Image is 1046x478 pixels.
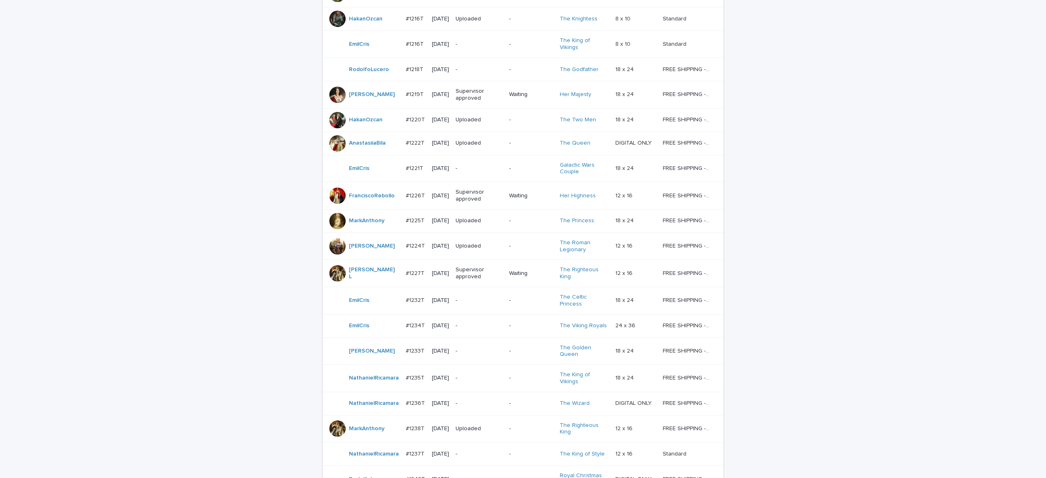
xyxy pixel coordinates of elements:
p: - [509,348,553,355]
p: - [509,140,553,147]
a: [PERSON_NAME] [349,91,395,98]
p: [DATE] [432,165,449,172]
a: The King of Style [560,451,605,458]
p: Uploaded [456,243,503,250]
p: [DATE] [432,91,449,98]
p: #1236T [406,398,427,407]
p: DIGITAL ONLY [615,138,653,147]
p: - [509,297,553,304]
p: #1216T [406,39,425,48]
p: FREE SHIPPING - preview in 1-2 business days, after your approval delivery will take 5-10 b.d. [663,138,712,147]
tr: HakanOzcan #1216T#1216T [DATE]Uploaded-The Knightess 8 x 108 x 10 StandardStandard [323,7,723,31]
a: HakanOzcan [349,116,382,123]
a: HakanOzcan [349,16,382,22]
p: 12 x 16 [615,449,634,458]
p: [DATE] [432,66,449,73]
p: Waiting [509,270,553,277]
p: 12 x 16 [615,191,634,199]
p: #1226T [406,191,427,199]
p: FREE SHIPPING - preview in 1-2 business days, after your approval delivery will take 5-10 b.d. [663,65,712,73]
a: EmilCris [349,165,369,172]
p: FREE SHIPPING - preview in 1-2 business days, after your approval delivery will take 5-10 b.d. [663,321,712,329]
p: [DATE] [432,270,449,277]
a: The Godfather [560,66,599,73]
p: 8 x 10 [615,39,632,48]
p: 18 x 24 [615,373,635,382]
p: #1237T [406,449,426,458]
p: 12 x 16 [615,424,634,432]
a: FranciscoRebollo [349,192,395,199]
p: Waiting [509,91,553,98]
p: 24 x 36 [615,321,637,329]
p: #1218T [406,65,425,73]
a: MarkAnthony [349,425,384,432]
p: Uploaded [456,16,503,22]
p: #1235T [406,373,426,382]
a: The Viking Royals [560,322,607,329]
a: AnastasiiaBila [349,140,386,147]
tr: NathanielRicamara #1236T#1236T [DATE]--The Wizard DIGITAL ONLYDIGITAL ONLY FREE SHIPPING - previe... [323,392,723,415]
p: - [456,451,503,458]
tr: EmilCris #1221T#1221T [DATE]--Galactic Wars Couple 18 x 2418 x 24 FREE SHIPPING - preview in 1-2 ... [323,155,723,182]
a: The Golden Queen [560,344,609,358]
p: #1219T [406,89,425,98]
p: #1222T [406,138,426,147]
p: 18 x 24 [615,89,635,98]
p: [DATE] [432,41,449,48]
p: - [509,400,553,407]
p: 18 x 24 [615,216,635,224]
a: EmilCris [349,297,369,304]
p: [DATE] [432,192,449,199]
p: #1225T [406,216,426,224]
p: FREE SHIPPING - preview in 1-2 business days, after your approval delivery will take 5-10 b.d. [663,398,712,407]
p: - [456,375,503,382]
tr: [PERSON_NAME] L #1227T#1227T [DATE]Supervisor approvedWaitingThe Righteous King 12 x 1612 x 16 FR... [323,260,723,287]
p: 8 x 10 [615,14,632,22]
p: Standard [663,14,688,22]
p: 18 x 24 [615,65,635,73]
p: FREE SHIPPING - preview in 1-2 business days, after your approval delivery will take 5-10 b.d. [663,163,712,172]
p: [DATE] [432,140,449,147]
p: - [509,16,553,22]
a: The Celtic Princess [560,294,609,308]
a: RodolfoLucero [349,66,389,73]
p: [DATE] [432,451,449,458]
tr: MarkAnthony #1225T#1225T [DATE]Uploaded-The Princess 18 x 2418 x 24 FREE SHIPPING - preview in 1-... [323,209,723,232]
a: NathanielRicamara [349,451,399,458]
p: 18 x 24 [615,295,635,304]
a: NathanielRicamara [349,375,399,382]
p: FREE SHIPPING - preview in 1-2 business days, after your approval delivery will take 5-10 b.d. [663,216,712,224]
p: - [456,66,503,73]
p: - [509,243,553,250]
p: #1234T [406,321,427,329]
p: - [456,322,503,329]
p: FREE SHIPPING - preview in 1-2 business days, after your approval delivery will take 5-10 b.d. [663,89,712,98]
p: FREE SHIPPING - preview in 1-2 business days, after your approval delivery will take 5-10 b.d. [663,268,712,277]
p: Waiting [509,192,553,199]
tr: AnastasiiaBila #1222T#1222T [DATE]Uploaded-The Queen DIGITAL ONLYDIGITAL ONLY FREE SHIPPING - pre... [323,132,723,155]
p: #1232T [406,295,426,304]
p: Supervisor approved [456,88,503,102]
p: #1233T [406,346,426,355]
a: [PERSON_NAME] L [349,266,399,280]
tr: MarkAnthony #1238T#1238T [DATE]Uploaded-The Righteous King 12 x 1612 x 16 FREE SHIPPING - preview... [323,415,723,442]
p: FREE SHIPPING - preview in 1-2 business days, after your approval delivery will take 5-10 b.d. [663,424,712,432]
a: Her Majesty [560,91,591,98]
p: [DATE] [432,16,449,22]
tr: EmilCris #1232T#1232T [DATE]--The Celtic Princess 18 x 2418 x 24 FREE SHIPPING - preview in 1-2 b... [323,287,723,314]
tr: HakanOzcan #1220T#1220T [DATE]Uploaded-The Two Men 18 x 2418 x 24 FREE SHIPPING - preview in 1-2 ... [323,108,723,132]
p: - [456,165,503,172]
tr: RodolfoLucero #1218T#1218T [DATE]--The Godfather 18 x 2418 x 24 FREE SHIPPING - preview in 1-2 bu... [323,58,723,81]
tr: FranciscoRebollo #1226T#1226T [DATE]Supervisor approvedWaitingHer Highness 12 x 1612 x 16 FREE SH... [323,182,723,210]
tr: NathanielRicamara #1235T#1235T [DATE]--The King of Vikings 18 x 2418 x 24 FREE SHIPPING - preview... [323,365,723,392]
a: The Roman Legionary [560,239,609,253]
p: - [456,348,503,355]
p: - [509,165,553,172]
p: Standard [663,449,688,458]
a: The Righteous King [560,266,609,280]
p: [DATE] [432,116,449,123]
a: The Princess [560,217,594,224]
p: [DATE] [432,375,449,382]
a: The Knightess [560,16,597,22]
p: - [509,322,553,329]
